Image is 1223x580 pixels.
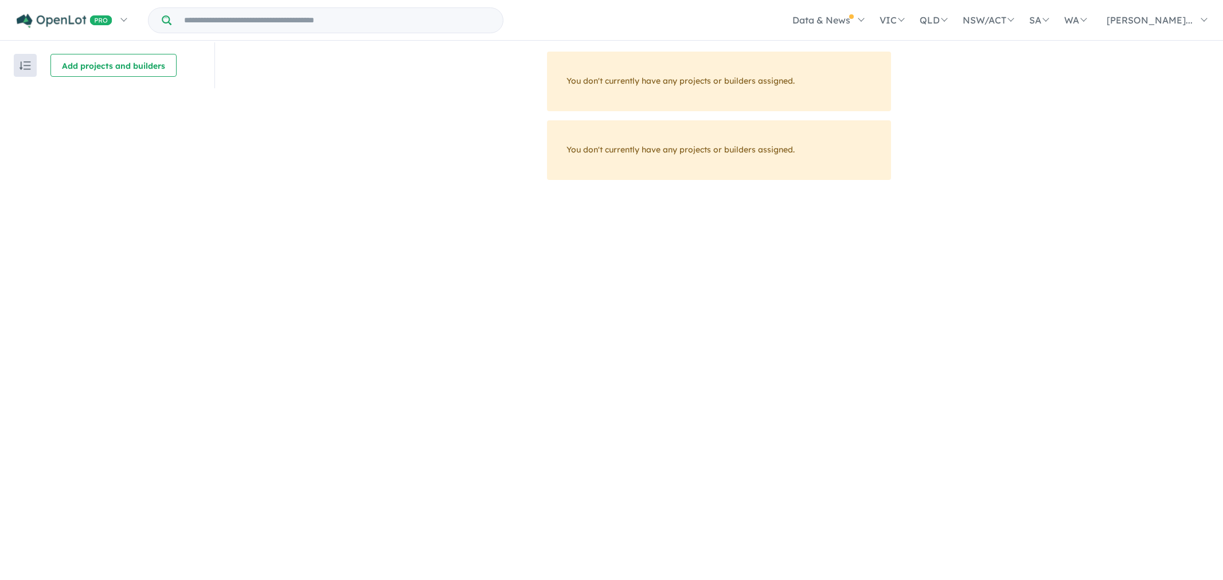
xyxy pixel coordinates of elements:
img: Openlot PRO Logo White [17,14,112,28]
div: You don't currently have any projects or builders assigned. [547,52,891,111]
span: [PERSON_NAME]... [1107,14,1193,26]
input: Try estate name, suburb, builder or developer [174,8,501,33]
img: sort.svg [19,61,31,70]
button: Add projects and builders [50,54,177,77]
div: You don't currently have any projects or builders assigned. [547,120,891,180]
